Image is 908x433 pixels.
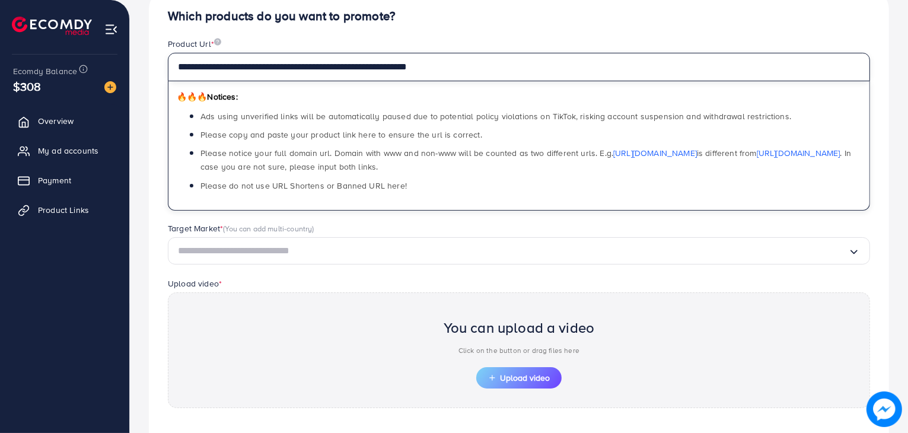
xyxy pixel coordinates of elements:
[214,38,221,46] img: image
[12,17,92,35] img: logo
[866,391,902,427] img: image
[38,115,74,127] span: Overview
[168,278,222,289] label: Upload video
[178,242,848,260] input: Search for option
[9,168,120,192] a: Payment
[223,223,314,234] span: (You can add multi-country)
[168,222,314,234] label: Target Market
[13,78,42,95] span: $308
[200,180,407,192] span: Please do not use URL Shortens or Banned URL here!
[476,367,562,389] button: Upload video
[9,198,120,222] a: Product Links
[38,145,98,157] span: My ad accounts
[200,147,851,173] span: Please notice your full domain url. Domain with www and non-www will be counted as two different ...
[38,174,71,186] span: Payment
[177,91,207,103] span: 🔥🔥🔥
[488,374,550,382] span: Upload video
[168,9,870,24] h4: Which products do you want to promote?
[613,147,697,159] a: [URL][DOMAIN_NAME]
[444,319,595,336] h2: You can upload a video
[168,38,221,50] label: Product Url
[757,147,840,159] a: [URL][DOMAIN_NAME]
[9,109,120,133] a: Overview
[200,129,482,141] span: Please copy and paste your product link here to ensure the url is correct.
[9,139,120,163] a: My ad accounts
[13,65,77,77] span: Ecomdy Balance
[177,91,238,103] span: Notices:
[104,81,116,93] img: image
[104,23,118,36] img: menu
[168,237,870,265] div: Search for option
[200,110,791,122] span: Ads using unverified links will be automatically paused due to potential policy violations on Tik...
[444,343,595,358] p: Click on the button or drag files here
[38,204,89,216] span: Product Links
